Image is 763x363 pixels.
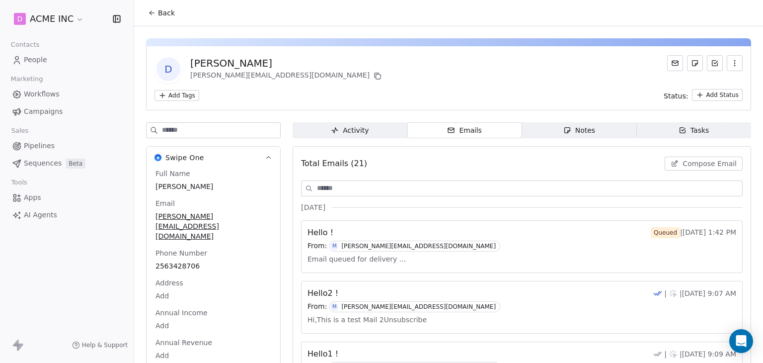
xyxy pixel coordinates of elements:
[82,341,128,349] span: Help & Support
[653,349,736,359] div: | | [DATE] 9:09 AM
[679,125,709,136] div: Tasks
[24,89,60,99] span: Workflows
[307,348,338,360] span: Hello1 !
[6,37,44,52] span: Contacts
[665,157,743,171] button: Compose Email
[8,155,126,172] a: SequencesBeta
[307,252,406,267] span: Email queued for delivery ...
[729,329,753,353] div: Open Intercom Messenger
[24,106,63,117] span: Campaigns
[190,70,383,82] div: [PERSON_NAME][EMAIL_ADDRESS][DOMAIN_NAME]
[332,303,337,311] div: M
[8,103,126,120] a: Campaigns
[692,89,743,101] button: Add Status
[307,287,338,299] span: Hello2 !
[155,321,271,331] span: Add
[7,175,31,190] span: Tools
[307,312,427,327] span: Hi,This is a test Mail 2Unsubscribe
[341,243,496,250] div: [PERSON_NAME][EMAIL_ADDRESS][DOMAIN_NAME]
[153,308,210,318] span: Annual Income
[307,227,333,239] span: Hello !
[24,192,41,203] span: Apps
[301,202,325,212] span: [DATE]
[8,189,126,206] a: Apps
[651,227,736,238] span: | [DATE] 1:42 PM
[156,57,180,81] span: D
[72,341,128,349] a: Help & Support
[153,248,209,258] span: Phone Number
[155,351,271,361] span: Add
[683,159,737,169] span: Compose Email
[142,4,181,22] button: Back
[153,169,192,179] span: Full Name
[155,181,271,191] span: [PERSON_NAME]
[8,207,126,223] a: AI Agents
[154,90,199,101] button: Add Tags
[331,125,369,136] div: Activity
[153,338,214,348] span: Annual Revenue
[664,91,688,101] span: Status:
[147,147,280,169] button: Swipe OneSwipe One
[24,55,47,65] span: People
[12,10,86,27] button: DACME INC
[563,125,595,136] div: Notes
[24,210,57,220] span: AI Agents
[332,242,337,250] div: M
[17,14,23,24] span: D
[8,52,126,68] a: People
[155,291,271,301] span: Add
[190,56,383,70] div: [PERSON_NAME]
[155,211,271,241] span: [PERSON_NAME][EMAIL_ADDRESS][DOMAIN_NAME]
[307,241,327,252] span: From:
[8,86,126,102] a: Workflows
[153,278,185,288] span: Address
[154,154,161,161] img: Swipe One
[24,158,62,169] span: Sequences
[66,159,85,169] span: Beta
[301,158,367,170] span: Total Emails (21)
[158,8,175,18] span: Back
[653,288,736,298] div: | | [DATE] 9:07 AM
[307,301,327,312] span: From:
[165,153,204,163] span: Swipe One
[654,228,677,238] div: Queued
[30,12,74,25] span: ACME INC
[341,303,496,310] div: [PERSON_NAME][EMAIL_ADDRESS][DOMAIN_NAME]
[8,138,126,154] a: Pipelines
[24,141,55,151] span: Pipelines
[7,123,33,138] span: Sales
[153,198,177,208] span: Email
[155,261,271,271] span: 2563428706
[6,72,47,87] span: Marketing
